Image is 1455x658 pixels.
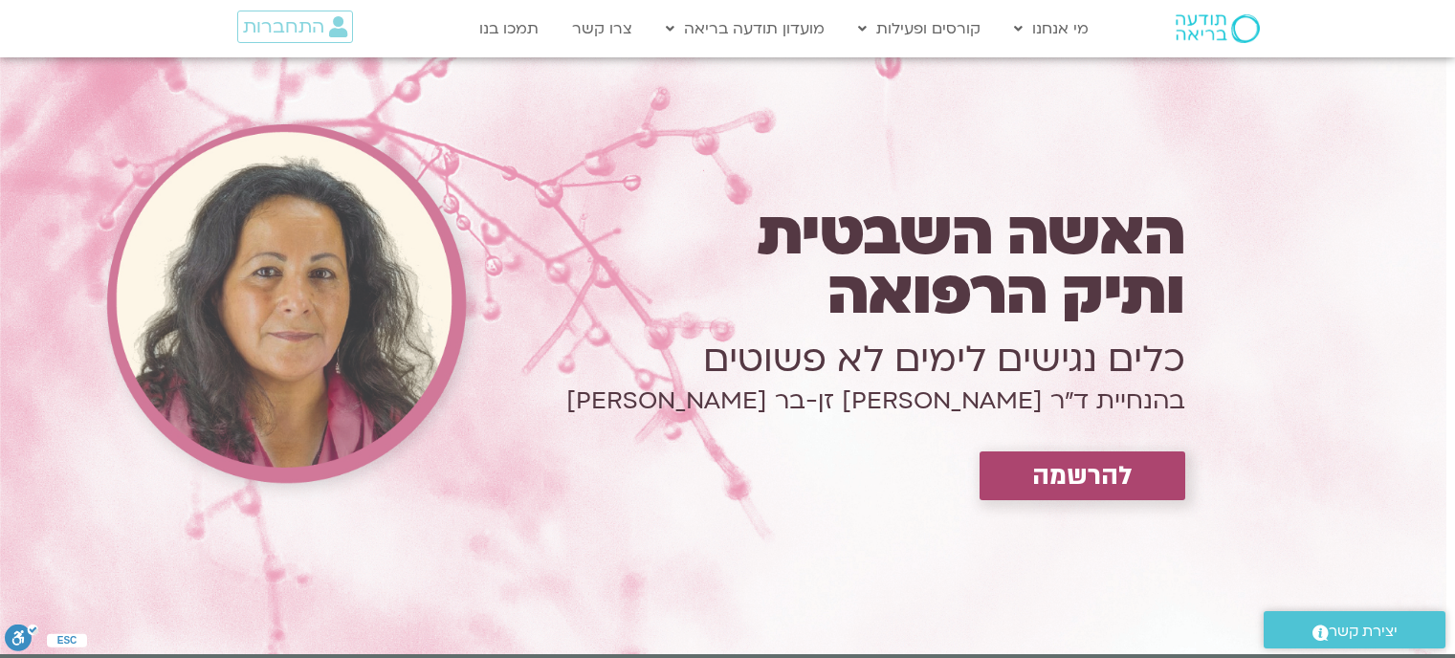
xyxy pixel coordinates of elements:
h1: כלים נגישים לימים לא פשוטים [435,333,1185,386]
a: יצירת קשר [1264,611,1445,648]
span: להרשמה [1032,461,1133,491]
a: תמכו בנו [470,11,548,47]
span: יצירת קשר [1329,619,1398,645]
h1: האשה השבטית ותיק הרפואה [435,205,1185,323]
a: מי אנחנו [1004,11,1098,47]
a: מועדון תודעה בריאה [656,11,834,47]
a: קורסים ופעילות [849,11,990,47]
h1: בהנחיית ד״ר [PERSON_NAME] זן-בר [PERSON_NAME] [435,397,1185,405]
a: להרשמה [980,451,1185,500]
span: התחברות [243,16,324,37]
a: התחברות [237,11,353,43]
img: תודעה בריאה [1176,14,1260,43]
a: צרו קשר [562,11,642,47]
